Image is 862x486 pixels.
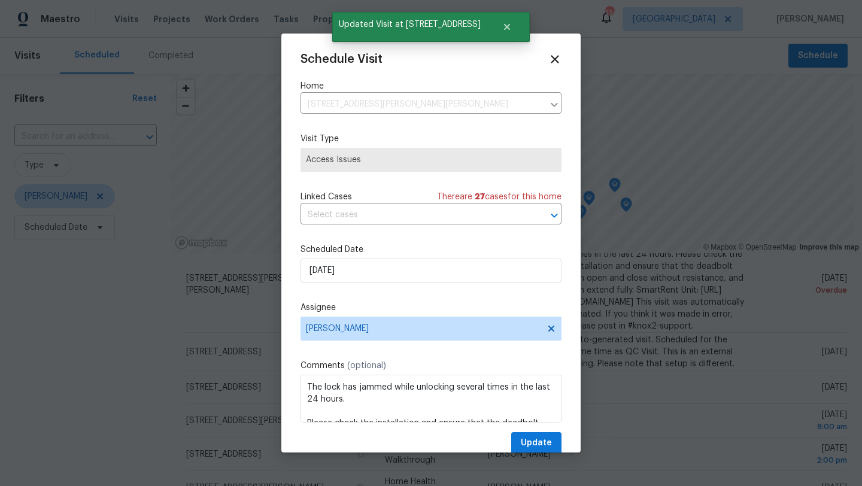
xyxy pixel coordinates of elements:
span: There are case s for this home [437,191,561,203]
button: Update [511,432,561,454]
input: Enter in an address [301,95,544,114]
button: Open [546,207,563,224]
span: Linked Cases [301,191,352,203]
span: Schedule Visit [301,53,383,65]
span: Access Issues [306,154,556,166]
span: Close [548,53,561,66]
span: (optional) [347,362,386,370]
textarea: The lock has jammed while unlocking several times in the last 24 hours. Please check the installa... [301,375,561,423]
span: Update [521,436,552,451]
label: Scheduled Date [301,244,561,256]
input: M/D/YYYY [301,259,561,283]
label: Visit Type [301,133,561,145]
label: Home [301,80,561,92]
label: Assignee [301,302,561,314]
span: 27 [475,193,485,201]
span: Updated Visit at [STREET_ADDRESS] [332,12,487,37]
input: Select cases [301,206,528,224]
button: Close [487,15,527,39]
label: Comments [301,360,561,372]
span: [PERSON_NAME] [306,324,541,333]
